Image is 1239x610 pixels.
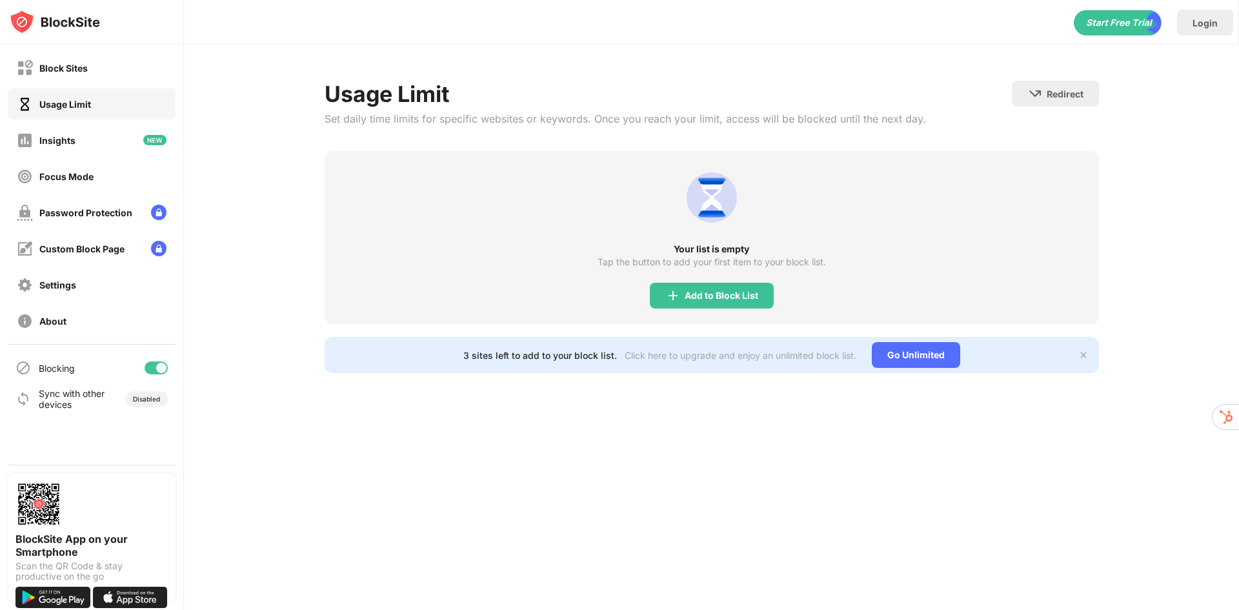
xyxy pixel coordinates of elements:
img: get-it-on-google-play.svg [15,587,90,608]
img: x-button.svg [1078,350,1089,360]
div: Add to Block List [685,290,758,301]
img: logo-blocksite.svg [9,9,100,35]
div: Insights [39,135,76,146]
div: Blocking [39,363,75,374]
div: About [39,316,66,327]
div: Login [1193,17,1218,28]
div: 3 sites left to add to your block list. [463,350,617,361]
div: Block Sites [39,63,88,74]
img: time-usage-on.svg [17,96,33,112]
img: sync-icon.svg [15,391,31,407]
div: Click here to upgrade and enjoy an unlimited block list. [625,350,856,361]
div: Password Protection [39,207,132,218]
img: blocking-icon.svg [15,360,31,376]
div: Redirect [1047,88,1083,99]
div: Your list is empty [325,244,1099,254]
img: password-protection-off.svg [17,205,33,221]
div: Disabled [133,395,160,403]
div: Go Unlimited [872,342,960,368]
div: Scan the QR Code & stay productive on the go [15,561,168,582]
img: usage-limit.svg [681,167,743,229]
img: about-off.svg [17,313,33,329]
img: options-page-qr-code.png [15,481,62,527]
div: animation [1074,10,1162,36]
div: Settings [39,280,76,290]
img: focus-off.svg [17,168,33,185]
div: Custom Block Page [39,243,125,254]
img: customize-block-page-off.svg [17,241,33,257]
img: new-icon.svg [143,135,166,145]
div: Tap the button to add your first item to your block list. [598,257,826,267]
img: block-off.svg [17,60,33,76]
img: lock-menu.svg [151,205,166,220]
img: download-on-the-app-store.svg [93,587,168,608]
div: Sync with other devices [39,388,105,410]
div: Focus Mode [39,171,94,182]
img: settings-off.svg [17,277,33,293]
img: insights-off.svg [17,132,33,148]
div: Usage Limit [325,81,926,107]
img: lock-menu.svg [151,241,166,256]
div: Set daily time limits for specific websites or keywords. Once you reach your limit, access will b... [325,112,926,125]
div: BlockSite App on your Smartphone [15,533,168,558]
div: Usage Limit [39,99,91,110]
